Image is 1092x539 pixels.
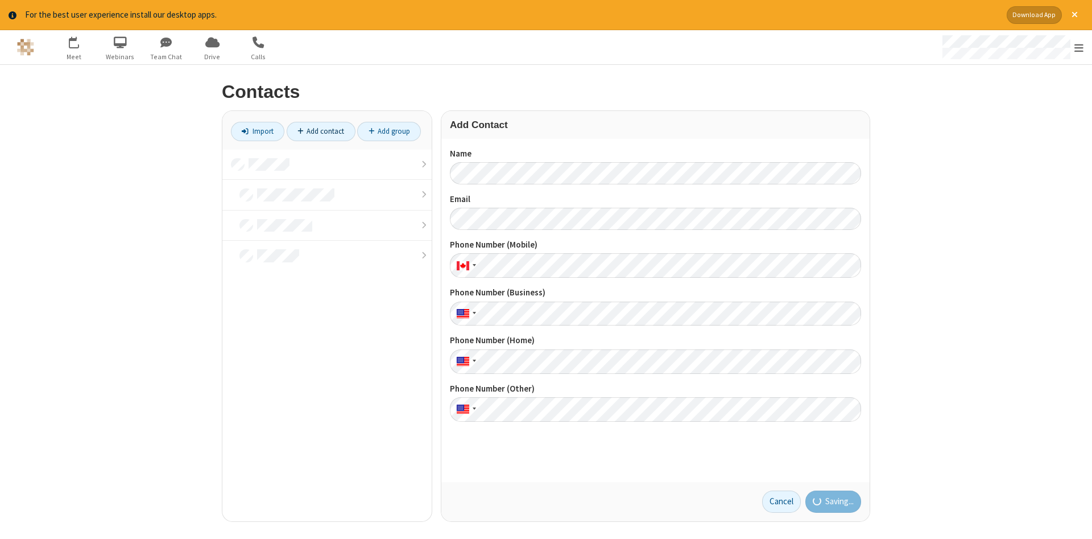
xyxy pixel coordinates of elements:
div: Open menu [932,30,1092,64]
button: Download App [1007,6,1062,24]
label: Phone Number (Other) [450,382,861,396]
span: Calls [237,52,280,62]
span: Webinars [99,52,142,62]
div: United States: + 1 [450,397,479,422]
iframe: Chat [1064,509,1083,531]
h3: Add Contact [450,120,861,130]
label: Email [450,193,861,206]
label: Phone Number (Mobile) [450,238,861,252]
div: Canada: + 1 [450,253,479,278]
a: Cancel [762,491,801,513]
div: 2 [77,36,84,45]
label: Phone Number (Home) [450,334,861,347]
button: Close alert [1066,6,1083,24]
span: Saving... [825,495,854,508]
div: For the best user experience install our desktop apps. [25,9,998,22]
a: Import [231,122,284,141]
a: Add contact [287,122,355,141]
img: QA Selenium DO NOT DELETE OR CHANGE [17,39,34,56]
span: Team Chat [145,52,188,62]
button: Logo [4,30,47,64]
span: Meet [53,52,96,62]
label: Name [450,147,861,161]
button: Saving... [805,491,862,513]
label: Phone Number (Business) [450,286,861,299]
div: United States: + 1 [450,302,479,326]
span: Drive [191,52,234,62]
h2: Contacts [222,82,870,102]
div: United States: + 1 [450,349,479,374]
a: Add group [357,122,421,141]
